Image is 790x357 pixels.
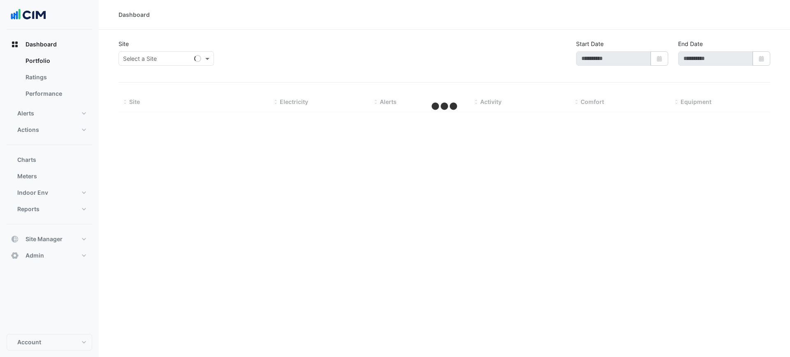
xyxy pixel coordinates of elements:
div: Dashboard [7,53,92,105]
a: Performance [19,85,92,102]
span: Site Manager [26,235,63,243]
a: Ratings [19,69,92,85]
button: Actions [7,122,92,138]
button: Meters [7,168,92,184]
button: Alerts [7,105,92,122]
img: Company Logo [10,7,47,23]
button: Reports [7,201,92,217]
span: Actions [17,126,39,134]
span: Electricity [280,98,308,105]
span: Charts [17,156,36,164]
label: End Date [678,39,703,48]
span: Equipment [681,98,711,105]
span: Activity [480,98,502,105]
span: Meters [17,172,37,180]
app-icon: Dashboard [11,40,19,48]
button: Admin [7,247,92,264]
span: Account [17,338,41,346]
label: Site [118,39,129,48]
span: Alerts [17,109,34,117]
app-icon: Site Manager [11,235,19,243]
span: Reports [17,205,39,213]
span: Dashboard [26,40,57,48]
button: Account [7,334,92,350]
button: Indoor Env [7,184,92,201]
span: Comfort [581,98,604,105]
span: Indoor Env [17,189,48,197]
a: Portfolio [19,53,92,69]
button: Site Manager [7,231,92,247]
span: Admin [26,251,44,260]
span: Site [129,98,140,105]
label: Start Date [576,39,604,48]
button: Dashboard [7,36,92,53]
app-icon: Admin [11,251,19,260]
span: Alerts [380,98,397,105]
div: Dashboard [118,10,150,19]
button: Charts [7,152,92,168]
